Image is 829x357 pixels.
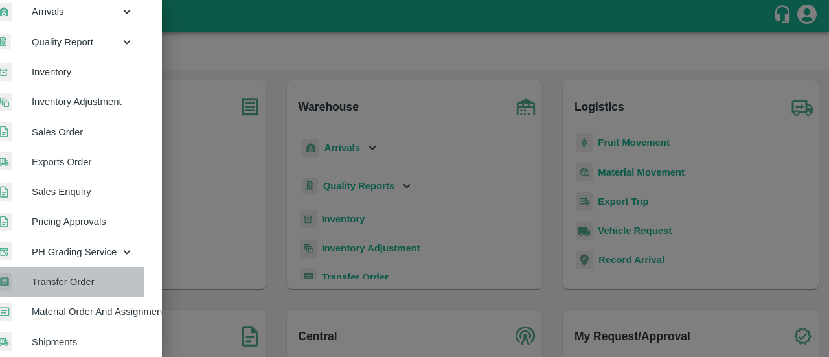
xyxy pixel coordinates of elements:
[32,65,134,79] span: Inventory
[32,185,134,199] span: Sales Enquiry
[32,275,134,289] span: Transfer Order
[32,5,120,19] span: Arrivals
[32,35,120,49] span: Quality Report
[32,335,134,349] span: Shipments
[32,214,134,229] span: Pricing Approvals
[32,95,134,109] span: Inventory Adjustment
[32,125,134,139] span: Sales Order
[32,245,120,259] span: PH Grading Service
[32,305,134,319] span: Material Order And Assignment
[32,155,134,169] span: Exports Order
